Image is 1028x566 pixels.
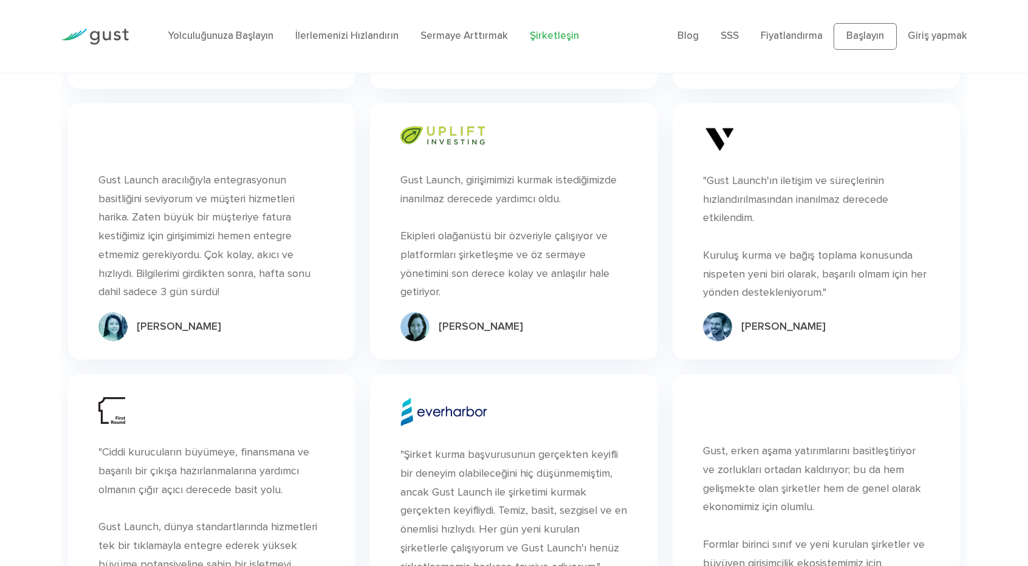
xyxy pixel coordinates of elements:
[98,397,125,424] img: Birinci Tur
[420,30,508,42] a: Sermaye Arttırmak
[98,174,310,299] font: Gust Launch aracılığıyla entegrasyonun basitliğini seviyorum ve müşteri hizmetleri harika. Zaten ...
[98,312,128,341] img: Stephanie A265488e5bd0cda66f30a9b87e05ab8ceddb255120df04412edde4293bb19ee7
[400,312,430,341] img: Sylphiel2 4ac7317f5f652bf5fa0084d871f83f84be9eb731b28548c64c2f2342b2042ebe
[295,30,399,42] a: İlerlemenizi Hızlandırın
[530,30,579,42] a: Şirketleşin
[400,126,485,145] img: Logo
[168,30,273,42] a: Yolculuğunuza Başlayın
[846,30,884,42] font: Başlayın
[741,320,826,333] font: [PERSON_NAME]
[834,23,897,50] a: Başlayın
[677,30,699,42] a: Blog
[703,445,921,513] font: Gust, erken aşama yatırımlarını basitleştiriyor ve zorlukları ortadan kaldırıyor; bu da hem geliş...
[400,397,488,426] img: Everharbor
[908,30,967,42] a: Giriş yapmak
[703,126,735,152] img: V
[703,312,732,341] img: Brent D55d81dbb4f7d2a1e91ae14248d70b445552e6f4f64c2412a5767280fe225c96
[61,29,129,45] img: Gust Logo
[98,446,309,496] font: "Ciddi kurucuların büyümeye, finansmana ve başarılı bir çıkışa hazırlanmalarına yardımcı olmanın ...
[721,30,739,42] a: SSS
[400,230,609,298] font: Ekipleri olağanüstü bir özveriyle çalışıyor ve platformları şirketleşme ve öz sermaye yönetimini ...
[761,30,823,42] a: Fiyatlandırma
[703,174,888,225] font: "Gust Launch'ın iletişim ve süreçlerinin hızlandırılmasından inanılmaz derecede etkilendim.
[400,174,617,205] font: Gust Launch, girişimimizi kurmak istediğimizde inanılmaz derecede yardımcı oldu.
[137,320,221,333] font: [PERSON_NAME]
[703,249,927,299] font: Kuruluş kurma ve bağış toplama konusunda nispeten yeni biri olarak, başarılı olmam için her yönde...
[439,320,523,333] font: [PERSON_NAME]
